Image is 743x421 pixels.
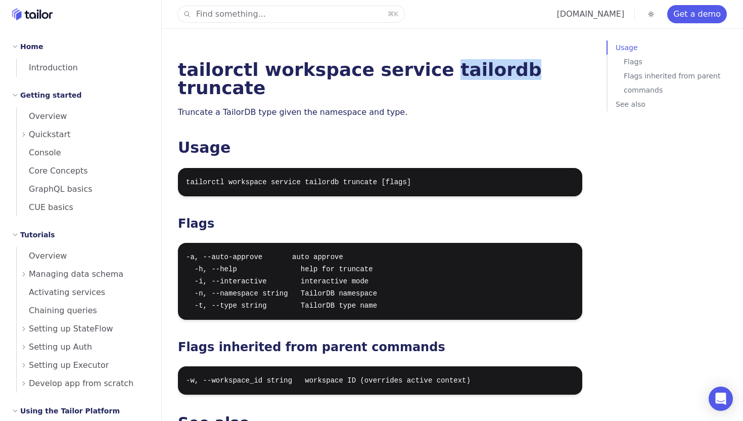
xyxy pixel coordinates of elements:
[178,61,582,97] h1: tailorctl workspace service tailordb truncate
[17,283,149,302] a: Activating services
[394,10,398,18] kbd: K
[186,178,411,186] code: tailorctl workspace service tailordb truncate [flags]
[29,267,123,281] span: Managing data schema
[17,63,78,72] span: Introduction
[556,9,624,19] a: [DOMAIN_NAME]
[624,69,739,97] a: Flags inherited from parent commands
[17,144,149,162] a: Console
[17,198,149,217] a: CUE basics
[12,8,53,20] a: Home
[29,340,92,354] span: Setting up Auth
[20,229,55,241] h2: Tutorials
[616,97,739,111] a: See also
[17,184,92,194] span: GraphQL basics
[178,217,214,231] a: Flags
[17,251,67,261] span: Overview
[17,247,149,265] a: Overview
[645,8,657,20] button: Toggle dark mode
[624,55,739,69] a: Flags
[20,89,82,101] h2: Getting started
[709,387,733,411] div: Open Intercom Messenger
[616,40,739,55] a: Usage
[20,40,43,53] h2: Home
[29,358,109,372] span: Setting up Executor
[17,107,149,125] a: Overview
[29,322,113,336] span: Setting up StateFlow
[186,376,471,385] code: -w, --workspace_id string workspace ID (overrides active context)
[17,59,149,77] a: Introduction
[17,202,73,212] span: CUE basics
[186,253,377,310] code: -a, --auto-approve auto approve -h, --help help for truncate -i, --interactive interactive mode -...
[29,128,71,142] span: Quickstart
[17,287,105,297] span: Activating services
[178,139,230,156] a: Usage
[17,111,67,121] span: Overview
[17,148,61,157] span: Console
[178,6,404,22] button: Find something...⌘K
[17,162,149,180] a: Core Concepts
[29,376,133,391] span: Develop app from scratch
[178,340,445,354] a: Flags inherited from parent commands
[387,10,394,18] kbd: ⌘
[20,405,120,417] h2: Using the Tailor Platform
[178,105,582,119] p: Truncate a TailorDB type given the namespace and type.
[17,180,149,198] a: GraphQL basics
[17,306,97,315] span: Chaining queries
[17,302,149,320] a: Chaining queries
[17,166,88,176] span: Core Concepts
[667,5,727,23] a: Get a demo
